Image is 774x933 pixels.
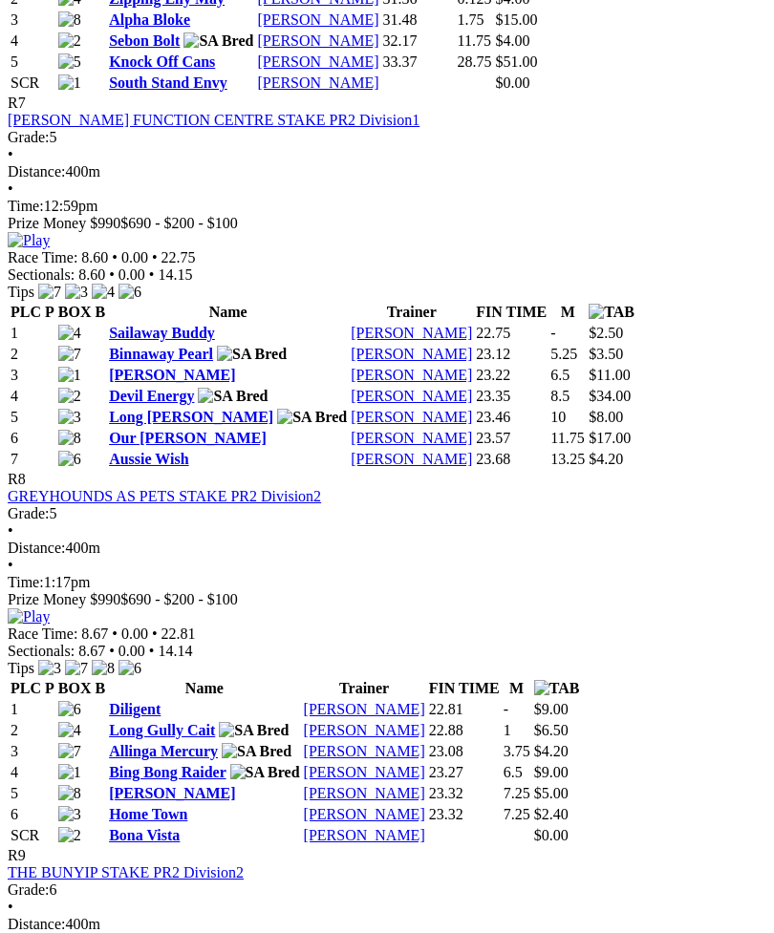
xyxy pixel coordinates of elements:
div: 12:59pm [8,198,766,215]
text: 5.25 [550,346,577,362]
img: 7 [58,743,81,760]
img: 3 [58,409,81,426]
span: P [45,680,54,696]
a: Knock Off Cans [109,53,215,70]
img: SA Bred [277,409,347,426]
td: 32.17 [382,32,455,51]
span: • [112,249,118,265]
a: [PERSON_NAME] [257,32,378,49]
span: Tips [8,284,34,300]
td: 31.48 [382,11,455,30]
td: 4 [10,32,55,51]
td: 3 [10,11,55,30]
span: 0.00 [118,643,145,659]
span: $11.00 [589,367,630,383]
a: [PERSON_NAME] [304,743,425,759]
span: BOX [58,304,92,320]
img: Play [8,608,50,626]
th: Trainer [303,679,426,698]
span: • [8,146,13,162]
span: 8.67 [81,626,108,642]
span: $2.40 [534,806,569,822]
span: R7 [8,95,26,111]
td: 22.75 [475,324,548,343]
text: 6.5 [550,367,570,383]
img: 8 [58,11,81,29]
td: 2 [10,345,55,364]
span: 0.00 [121,626,148,642]
span: 8.60 [81,249,108,265]
img: SA Bred [217,346,287,363]
span: $9.00 [534,701,569,717]
span: $690 - $200 - $100 [120,591,238,607]
td: 1 [10,700,55,719]
text: 11.75 [550,430,584,446]
td: 23.22 [475,366,548,385]
img: 1 [58,764,81,781]
span: R9 [8,847,26,863]
span: PLC [11,680,41,696]
img: SA Bred [219,722,289,739]
span: $4.20 [534,743,569,759]
img: 3 [38,660,61,677]
a: Long [PERSON_NAME] [109,409,273,425]
span: $0.00 [534,827,569,843]
span: P [45,304,54,320]
td: 5 [10,53,55,72]
span: B [95,304,105,320]
td: 23.32 [428,784,501,803]
img: SA Bred [230,764,300,781]
td: 23.08 [428,742,501,761]
span: 8.60 [78,266,105,283]
img: 6 [118,284,141,301]
a: Aussie Wish [109,451,188,467]
span: 8.67 [78,643,105,659]
div: 1:17pm [8,574,766,591]
a: Bing Bong Raider [109,764,226,780]
text: - [550,325,555,341]
a: [PERSON_NAME] [351,325,472,341]
img: 7 [38,284,61,301]
img: 3 [58,806,81,823]
a: Allinga Mercury [109,743,218,759]
a: [PERSON_NAME] [351,388,472,404]
span: Race Time: [8,626,77,642]
span: B [95,680,105,696]
span: $4.00 [496,32,530,49]
img: Play [8,232,50,249]
text: 3.75 [504,743,530,759]
td: 22.88 [428,721,501,740]
td: 23.27 [428,763,501,782]
span: • [109,643,115,659]
span: Time: [8,198,44,214]
a: [PERSON_NAME] [304,785,425,801]
img: 8 [58,785,81,802]
img: 6 [58,701,81,718]
a: [PERSON_NAME] [257,74,378,91]
a: [PERSON_NAME] [304,701,425,717]
div: 5 [8,505,766,522]
text: 8.5 [550,388,570,404]
div: 400m [8,916,766,933]
span: 22.75 [161,249,196,265]
img: SA Bred [183,32,253,50]
span: • [8,899,13,915]
span: Grade: [8,129,50,145]
div: 5 [8,129,766,146]
img: 3 [65,284,88,301]
a: Sebon Bolt [109,32,180,49]
span: Sectionals: [8,266,75,283]
span: PLC [11,304,41,320]
a: Diligent [109,701,161,717]
img: 1 [58,74,81,92]
td: 6 [10,805,55,824]
span: $6.50 [534,722,569,738]
th: FIN TIME [475,303,548,322]
td: SCR [10,74,55,93]
img: TAB [589,304,634,321]
a: [PERSON_NAME] [351,409,472,425]
td: 33.37 [382,53,455,72]
a: Home Town [109,806,187,822]
a: Our [PERSON_NAME] [109,430,267,446]
span: • [149,266,155,283]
